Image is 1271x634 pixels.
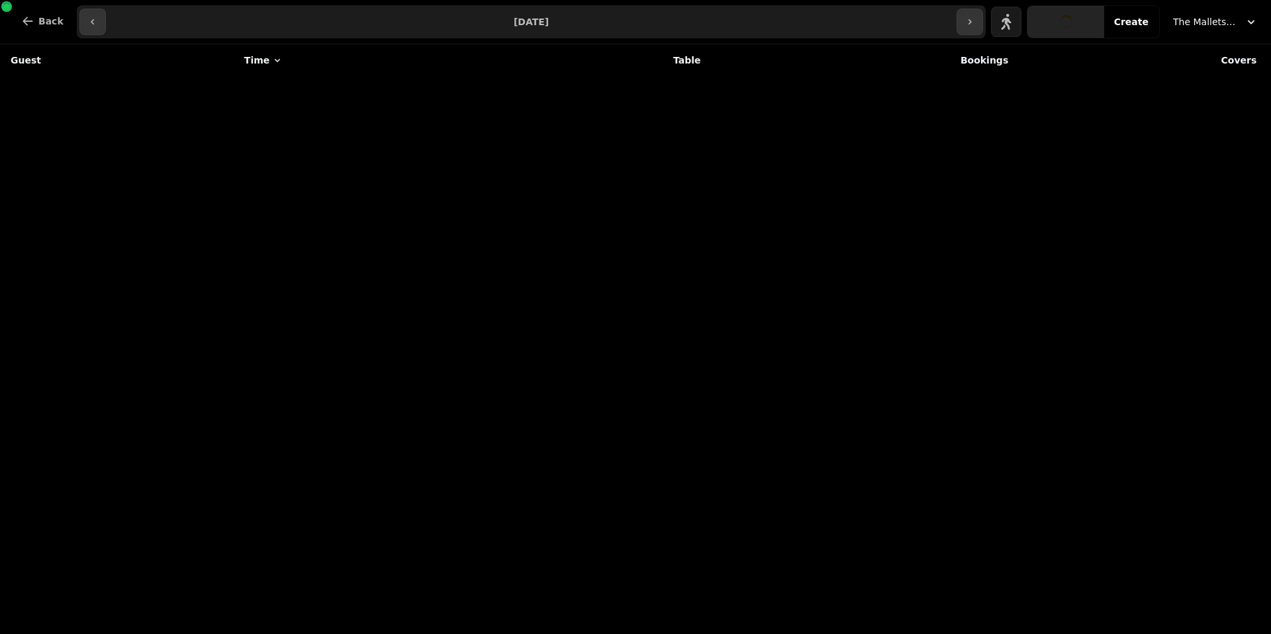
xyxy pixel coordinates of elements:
th: Bookings [709,44,1017,76]
button: Create [1104,6,1159,38]
span: The Malletsheugh [1173,15,1239,28]
th: Covers [1016,44,1264,76]
th: Table [500,44,709,76]
button: Back [11,5,74,37]
span: Back [38,17,64,26]
button: The Malletsheugh [1165,10,1266,34]
span: Time [244,54,269,67]
span: Create [1114,17,1149,26]
button: Time [244,54,283,67]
